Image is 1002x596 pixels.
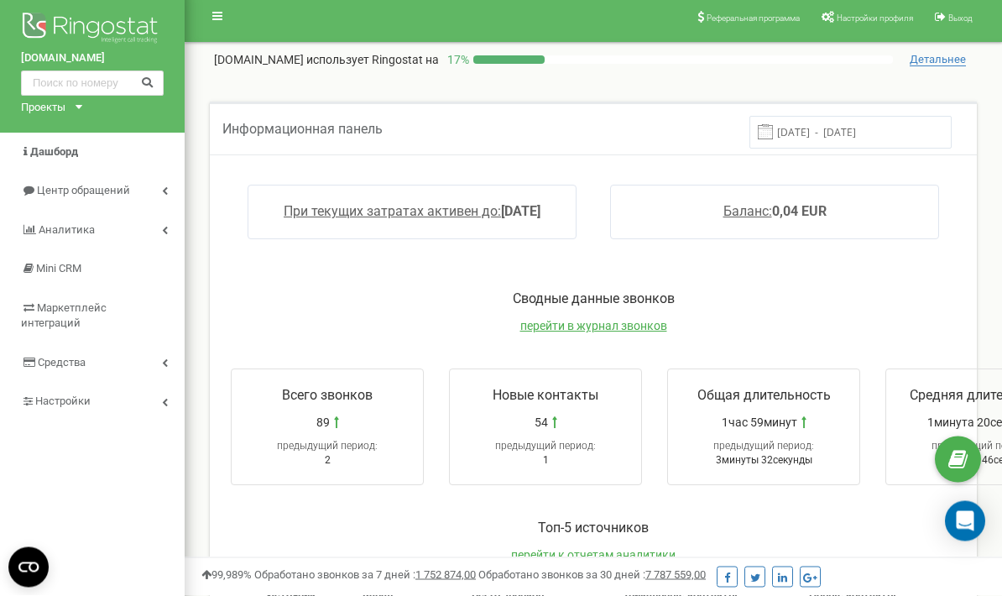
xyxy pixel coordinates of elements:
span: Аналитика [39,224,95,237]
div: Проекты [21,101,65,117]
span: использует Ringostat на [306,54,439,67]
span: Обработано звонков за 7 дней : [254,568,476,581]
a: При текущих затратах активен до:[DATE] [284,204,540,220]
p: [DOMAIN_NAME] [214,52,439,69]
span: Детальнее [910,54,966,67]
span: Дашборд [30,146,78,159]
span: Общая длительность [697,388,831,404]
span: предыдущий период: [495,441,596,452]
span: Выход [948,14,973,24]
div: Open Intercom Messenger [945,501,985,541]
span: 1 [543,455,549,467]
span: Средства [38,357,86,369]
span: Настройки [35,395,91,408]
span: 1час 59минут [722,415,797,431]
span: Реферальная программа [707,14,800,24]
span: 3минуты 32секунды [716,455,812,467]
span: Баланс: [723,204,772,220]
span: 99,989% [201,568,252,581]
a: Баланс:0,04 EUR [723,204,827,220]
u: 1 752 874,00 [415,568,476,581]
span: Mini CRM [36,263,81,275]
img: Ringostat logo [21,9,164,51]
span: предыдущий период: [713,441,814,452]
span: Обработано звонков за 30 дней : [478,568,706,581]
span: Настройки профиля [837,14,913,24]
a: [DOMAIN_NAME] [21,51,164,67]
span: Новые контакты [493,388,598,404]
button: Open CMP widget [8,547,49,588]
span: предыдущий период: [277,441,378,452]
span: Информационная панель [222,122,383,138]
p: 17 % [439,52,473,69]
span: При текущих затратах активен до: [284,204,501,220]
u: 7 787 559,00 [645,568,706,581]
span: Маркетплейс интеграций [21,302,107,331]
span: Всего звонков [282,388,373,404]
a: перейти в журнал звонков [520,320,667,333]
input: Поиск по номеру [21,71,164,97]
span: 2 [325,455,331,467]
a: перейти к отчетам аналитики [511,549,676,562]
span: Сводные данные звонков [513,291,675,307]
span: Центр обращений [37,185,130,197]
span: Toп-5 источников [538,520,649,536]
span: 89 [316,415,330,431]
span: 54 [535,415,548,431]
